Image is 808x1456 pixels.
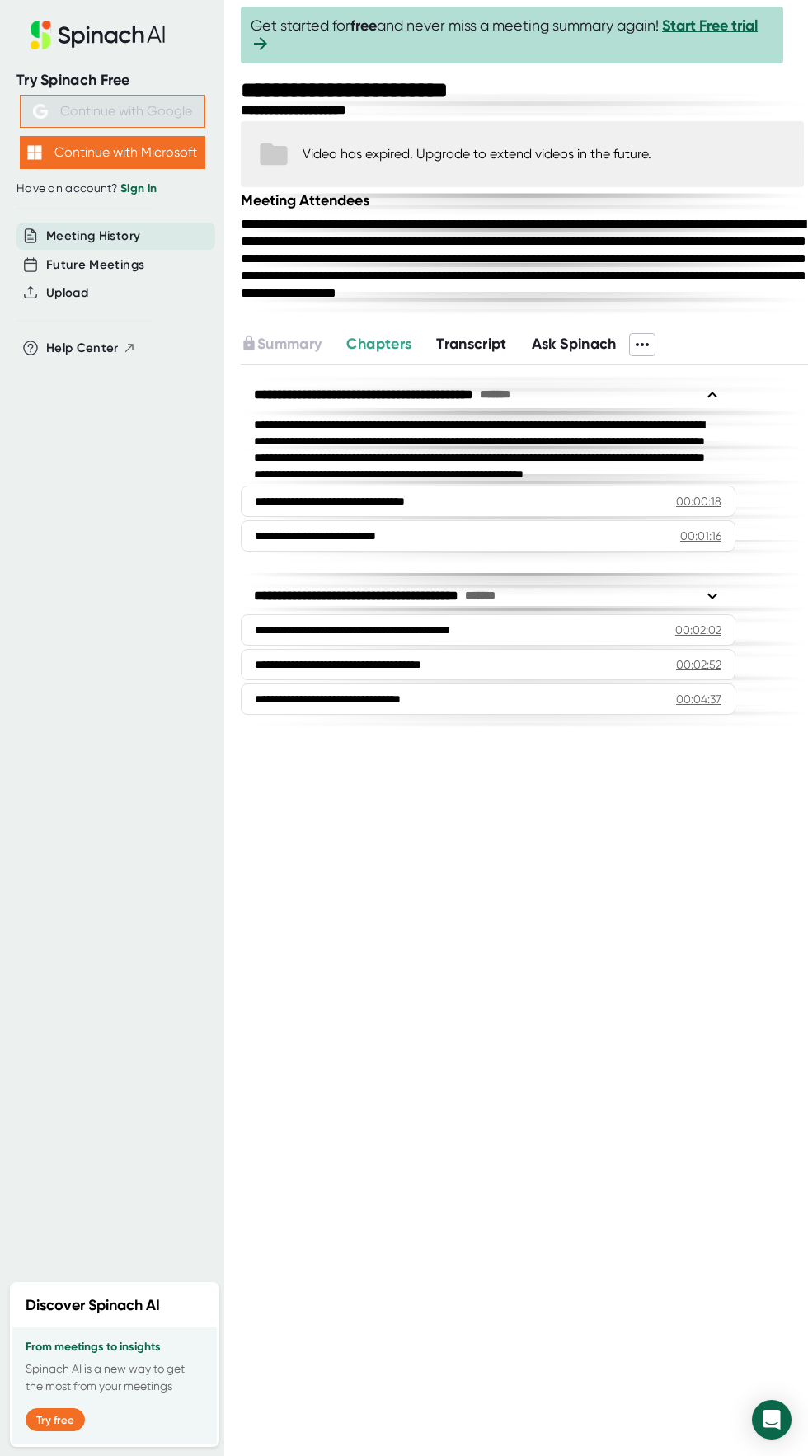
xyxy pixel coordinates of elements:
button: Future Meetings [46,256,144,275]
span: Summary [257,335,322,353]
button: Try free [26,1408,85,1431]
h3: From meetings to insights [26,1341,204,1354]
button: Meeting History [46,227,140,246]
span: Help Center [46,339,119,358]
div: Have an account? [16,181,208,196]
a: Start Free trial [662,16,758,35]
button: Ask Spinach [532,333,617,355]
div: 00:01:16 [680,528,721,544]
div: 00:02:52 [676,656,721,673]
div: Open Intercom Messenger [752,1400,792,1440]
div: Video has expired. Upgrade to extend videos in the future. [303,146,651,162]
button: Upload [46,284,88,303]
p: Spinach AI is a new way to get the most from your meetings [26,1360,204,1395]
button: Transcript [436,333,507,355]
div: Meeting Attendees [241,191,808,209]
button: Summary [241,333,322,355]
div: 00:02:02 [675,622,721,638]
span: Transcript [436,335,507,353]
h2: Discover Spinach AI [26,1294,160,1317]
div: Upgrade to access [241,333,346,356]
span: Ask Spinach [532,335,617,353]
b: free [350,16,377,35]
button: Continue with Microsoft [20,136,205,169]
button: Continue with Google [20,95,205,128]
div: Try Spinach Free [16,71,208,90]
div: 00:04:37 [676,691,721,707]
span: Get started for and never miss a meeting summary again! [251,16,773,54]
button: Help Center [46,339,136,358]
a: Sign in [120,181,157,195]
div: 00:00:18 [676,493,721,510]
button: Chapters [346,333,411,355]
span: Chapters [346,335,411,353]
img: Aehbyd4JwY73AAAAAElFTkSuQmCC [33,104,48,119]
